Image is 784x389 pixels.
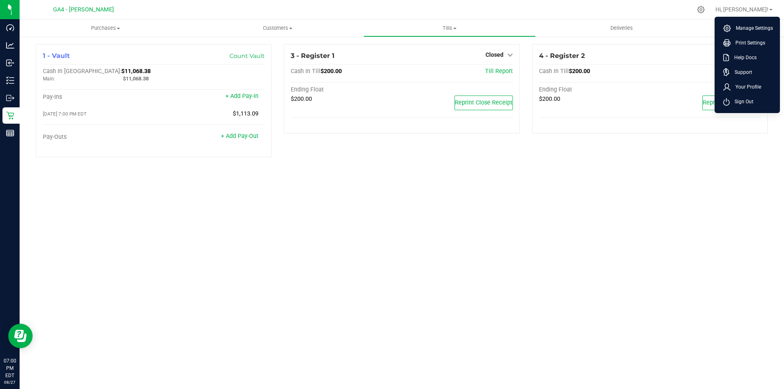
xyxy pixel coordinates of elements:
[192,20,363,37] a: Customers
[225,93,258,100] a: + Add Pay-In
[455,99,512,106] span: Reprint Close Receipt
[364,24,535,32] span: Tills
[731,39,765,47] span: Print Settings
[454,96,513,110] button: Reprint Close Receipt
[730,98,753,106] span: Sign Out
[599,24,644,32] span: Deliveries
[715,6,768,13] span: Hi, [PERSON_NAME]!
[6,111,14,120] inline-svg: Retail
[539,68,569,75] span: Cash In Till
[539,52,585,60] span: 4 - Register 2
[43,133,154,141] div: Pay-Outs
[723,53,775,62] a: Help Docs
[6,76,14,84] inline-svg: Inventory
[6,129,14,137] inline-svg: Reports
[221,133,258,140] a: + Add Pay-Out
[233,110,258,117] span: $1,113.09
[291,86,402,93] div: Ending Float
[123,76,149,82] span: $11,068.38
[731,24,773,32] span: Manage Settings
[536,20,708,37] a: Deliveries
[723,68,775,76] a: Support
[291,68,321,75] span: Cash In Till
[291,52,334,60] span: 3 - Register 1
[192,24,363,32] span: Customers
[539,96,560,102] span: $200.00
[43,68,121,75] span: Cash In [GEOGRAPHIC_DATA]:
[229,52,265,60] a: Count Vault
[8,324,33,348] iframe: Resource center
[6,94,14,102] inline-svg: Outbound
[321,68,342,75] span: $200.00
[4,357,16,379] p: 07:00 PM EDT
[486,51,503,58] span: Closed
[730,68,752,76] span: Support
[20,20,192,37] a: Purchases
[43,111,87,117] span: [DATE] 7:00 PM EDT
[717,94,778,109] li: Sign Out
[121,68,151,75] span: $11,068.38
[6,41,14,49] inline-svg: Analytics
[729,53,757,62] span: Help Docs
[4,379,16,385] p: 08/27
[569,68,590,75] span: $200.00
[703,99,760,106] span: Reprint Close Receipt
[291,96,312,102] span: $200.00
[20,24,192,32] span: Purchases
[6,59,14,67] inline-svg: Inbound
[6,24,14,32] inline-svg: Dashboard
[43,93,154,101] div: Pay-Ins
[731,83,761,91] span: Your Profile
[363,20,535,37] a: Tills
[702,96,761,110] button: Reprint Close Receipt
[539,86,650,93] div: Ending Float
[53,6,114,13] span: GA4 - [PERSON_NAME]
[485,68,513,75] a: Till Report
[43,52,70,60] span: 1 - Vault
[696,6,706,13] div: Manage settings
[43,76,55,82] span: Main:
